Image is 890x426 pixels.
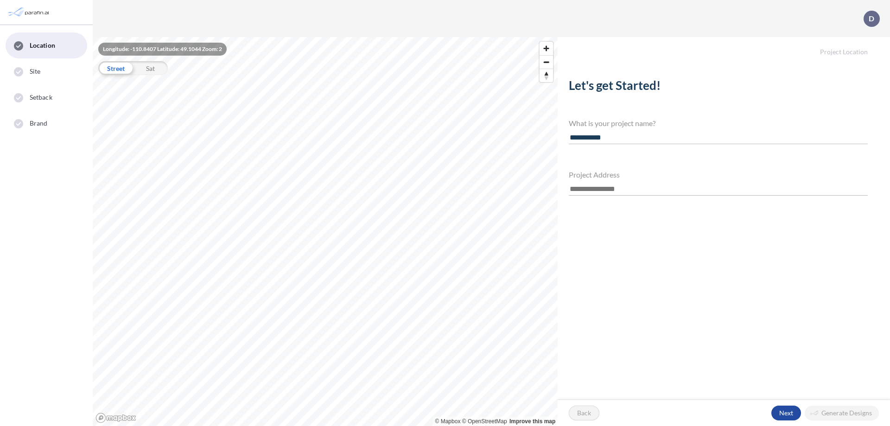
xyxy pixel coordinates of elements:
[540,42,553,55] button: Zoom in
[98,61,133,75] div: Street
[93,37,558,426] canvas: Map
[30,119,48,128] span: Brand
[95,413,136,423] a: Mapbox homepage
[435,418,461,425] a: Mapbox
[462,418,507,425] a: OpenStreetMap
[98,43,227,56] div: Longitude: -110.8407 Latitude: 49.1044 Zoom: 2
[540,69,553,82] button: Reset bearing to north
[509,418,555,425] a: Improve this map
[779,408,793,418] p: Next
[540,55,553,69] button: Zoom out
[30,67,40,76] span: Site
[558,37,890,56] h5: Project Location
[133,61,168,75] div: Sat
[569,119,868,127] h4: What is your project name?
[30,41,55,50] span: Location
[30,93,52,102] span: Setback
[869,14,874,23] p: D
[7,4,52,21] img: Parafin
[771,406,801,420] button: Next
[569,78,868,96] h2: Let's get Started!
[540,56,553,69] span: Zoom out
[569,170,868,179] h4: Project Address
